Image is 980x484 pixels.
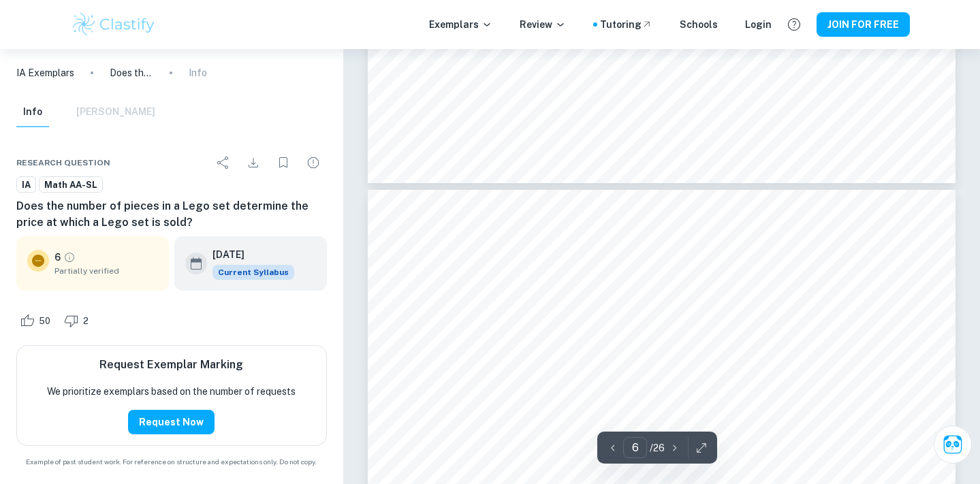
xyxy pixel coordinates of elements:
p: / 26 [650,440,665,455]
a: Tutoring [600,17,652,32]
p: Info [189,65,207,80]
a: IA [16,176,36,193]
div: Share [210,149,237,176]
div: Like [16,310,58,332]
div: This exemplar is based on the current syllabus. Feel free to refer to it for inspiration/ideas wh... [212,265,294,280]
p: We prioritize exemplars based on the number of requests [47,384,296,399]
div: Report issue [300,149,327,176]
span: Research question [16,157,110,169]
a: IA Exemplars [16,65,74,80]
span: Current Syllabus [212,265,294,280]
a: Login [745,17,772,32]
button: JOIN FOR FREE [817,12,910,37]
h6: [DATE] [212,247,283,262]
a: Math AA-SL [39,176,103,193]
span: 2 [76,314,96,328]
a: Schools [680,17,718,32]
img: Clastify logo [71,11,157,38]
div: Dislike [61,310,96,332]
div: Download [240,149,267,176]
button: Ask Clai [934,425,972,464]
button: Info [16,97,49,127]
span: IA [17,178,35,192]
span: 50 [31,314,58,328]
p: Review [520,17,566,32]
button: Help and Feedback [783,13,806,36]
a: Grade partially verified [63,251,76,263]
h6: Request Exemplar Marking [99,357,243,373]
p: Exemplars [429,17,492,32]
h6: Does the number of pieces in a Lego set determine the price at which a Lego set is sold? [16,198,327,231]
p: Does the number of pieces in a Lego set determine the price at which a Lego set is sold? [110,65,153,80]
span: Math AA-SL [39,178,102,192]
button: Request Now [128,410,215,434]
span: Example of past student work. For reference on structure and expectations only. Do not copy. [16,457,327,467]
span: Partially verified [54,265,158,277]
div: Bookmark [270,149,297,176]
p: 6 [54,250,61,265]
